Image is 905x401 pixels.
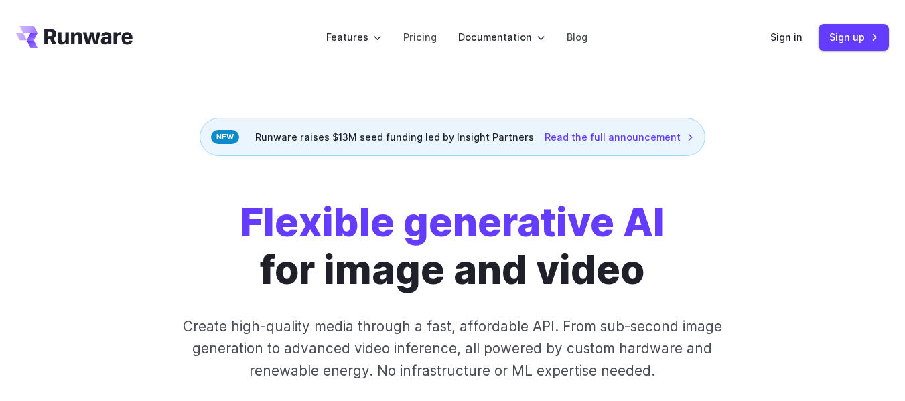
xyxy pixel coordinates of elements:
[240,198,665,246] strong: Flexible generative AI
[403,29,437,45] a: Pricing
[819,24,889,50] a: Sign up
[458,29,545,45] label: Documentation
[16,26,133,48] a: Go to /
[326,29,382,45] label: Features
[173,315,732,382] p: Create high-quality media through a fast, affordable API. From sub-second image generation to adv...
[770,29,803,45] a: Sign in
[240,199,665,294] h1: for image and video
[200,118,705,156] div: Runware raises $13M seed funding led by Insight Partners
[545,129,694,145] a: Read the full announcement
[567,29,587,45] a: Blog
